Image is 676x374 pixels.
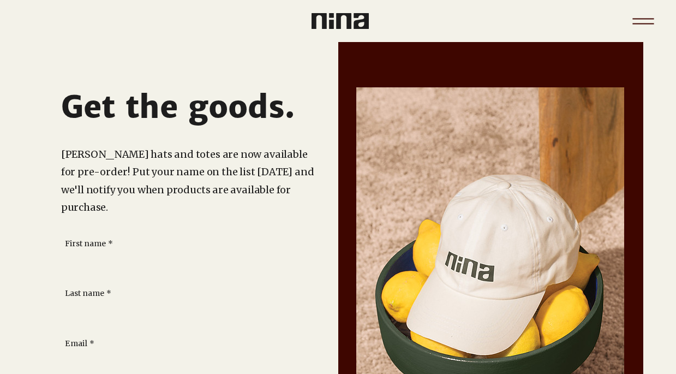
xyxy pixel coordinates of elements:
label: Last name [65,288,111,299]
input: First name [65,253,300,275]
label: Email [65,339,94,349]
nav: Site [626,4,660,38]
input: Last name [65,304,300,325]
button: Menu [626,4,660,38]
span: Get the goods. [61,88,295,126]
img: Nina Logo CMYK_Charcoal.png [312,13,369,29]
span: [PERSON_NAME] hats and totes are now available for pre-order! Put your name on the list [DATE] an... [61,148,314,213]
label: First name [65,239,113,250]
